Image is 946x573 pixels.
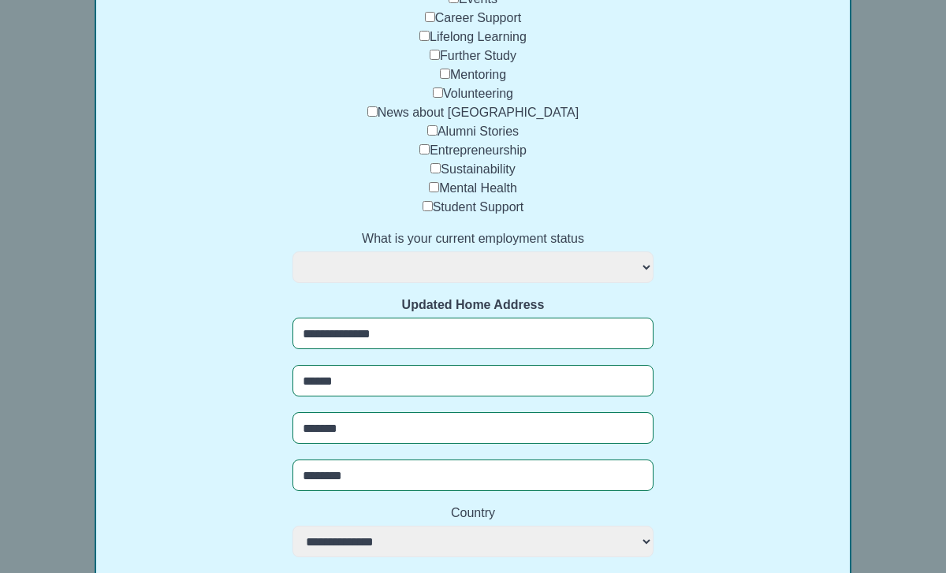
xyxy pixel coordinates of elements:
[439,181,517,195] label: Mental Health
[440,49,516,62] label: Further Study
[430,30,527,43] label: Lifelong Learning
[378,106,579,119] label: News about [GEOGRAPHIC_DATA]
[450,68,506,81] label: Mentoring
[292,229,654,248] label: What is your current employment status
[438,125,519,138] label: Alumni Stories
[435,11,521,24] label: Career Support
[430,143,527,157] label: Entrepreneurship
[443,87,513,100] label: Volunteering
[402,298,545,311] strong: Updated Home Address
[433,200,524,214] label: Student Support
[292,504,654,523] label: Country
[441,162,515,176] label: Sustainability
